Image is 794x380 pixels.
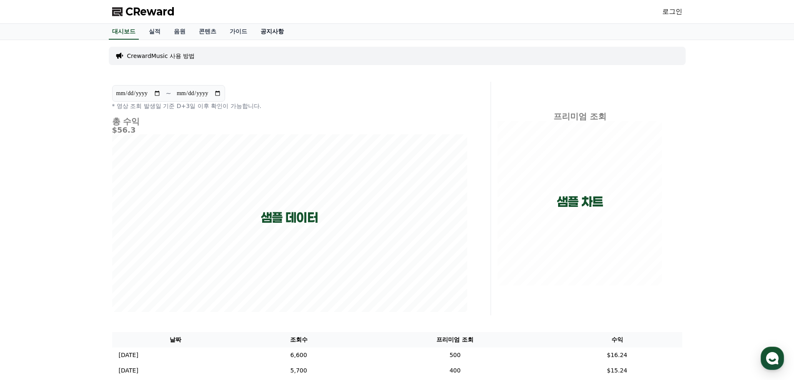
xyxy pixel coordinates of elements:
td: 500 [358,347,552,363]
p: ~ [166,88,171,98]
a: CReward [112,5,175,18]
a: 로그인 [662,7,682,17]
h4: 프리미엄 조회 [498,112,662,121]
th: 조회수 [239,332,358,347]
td: $16.24 [552,347,682,363]
th: 날짜 [112,332,240,347]
a: 실적 [142,24,167,40]
th: 프리미엄 조회 [358,332,552,347]
h4: 총 수익 [112,117,467,126]
td: 5,700 [239,363,358,378]
p: [DATE] [119,351,138,360]
a: 콘텐츠 [192,24,223,40]
th: 수익 [552,332,682,347]
a: 대시보드 [109,24,139,40]
p: * 영상 조회 발생일 기준 D+3일 이후 확인이 가능합니다. [112,102,467,110]
a: 음원 [167,24,192,40]
td: 400 [358,363,552,378]
span: CReward [125,5,175,18]
a: 홈 [3,264,55,285]
h5: $56.3 [112,126,467,134]
td: 6,600 [239,347,358,363]
p: 샘플 데이터 [261,210,318,225]
a: 공지사항 [254,24,291,40]
a: 설정 [108,264,160,285]
span: 대화 [76,277,86,284]
span: 설정 [129,277,139,284]
p: [DATE] [119,366,138,375]
a: 가이드 [223,24,254,40]
span: 홈 [26,277,31,284]
a: 대화 [55,264,108,285]
td: $15.24 [552,363,682,378]
a: CrewardMusic 사용 방법 [127,52,195,60]
p: 샘플 차트 [557,194,603,209]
